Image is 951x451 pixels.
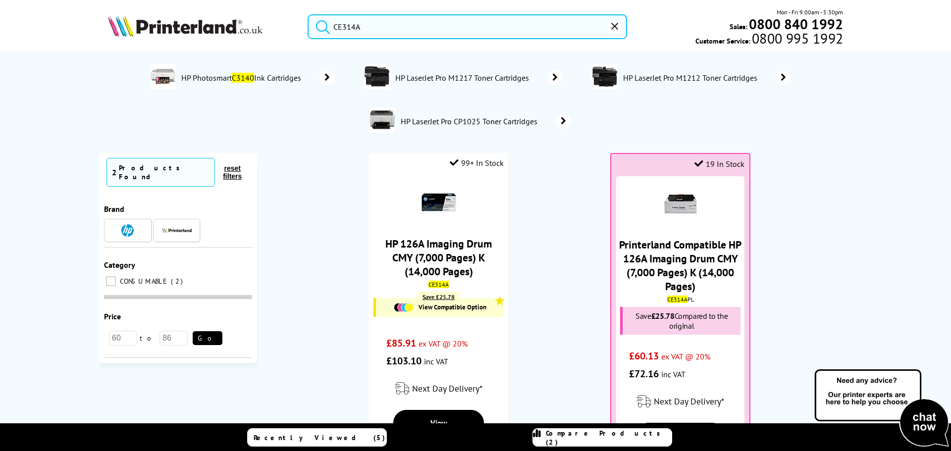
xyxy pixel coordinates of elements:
img: HP [121,224,134,237]
span: inc VAT [424,356,448,366]
img: PhotosmartC3100-conspage.jpg [151,64,175,89]
span: £72.16 [629,367,659,380]
span: inc VAT [661,369,686,379]
span: HP LaserJet Pro CP1025 Toner Cartridges [400,116,541,126]
button: reset filters [215,164,250,181]
span: View [430,418,447,428]
span: View Compatible Option [419,303,486,311]
span: 2 [171,277,185,286]
mark: C3140 [232,73,254,83]
div: 99+ In Stock [450,158,504,168]
a: View Compatible Option [381,303,499,312]
span: Sales: [730,22,747,31]
span: 2 [112,167,116,177]
img: 30331025-small.jpg [663,186,698,221]
span: 0800 995 1992 [750,34,843,43]
a: Printerland Compatible HP 126A Imaging Drum CMY (7,000 Pages) K (14,000 Pages) [619,238,741,293]
span: Next Day Delivery* [412,383,482,394]
a: View [393,410,484,436]
div: PL [619,296,742,303]
span: Price [104,311,121,321]
mark: CE314A [667,296,687,303]
img: HP-126A-DrumUnit-Small.gif [422,185,456,220]
a: Printerland Logo [108,15,295,39]
img: CE841A-conspage.jpg [592,64,617,89]
span: HP LaserJet Pro M1217 Toner Cartridges [394,73,533,83]
a: HP LaserJet Pro CP1025 Toner Cartridges [400,108,571,135]
input: CONSUMABLE 2 [106,276,116,286]
input: 60 [109,331,137,346]
input: Search product or brand [308,14,627,39]
img: Cartridges [394,303,414,312]
span: Mon - Fri 9:00am - 5:30pm [777,7,843,17]
div: Products Found [119,163,210,181]
span: HP LaserJet Pro M1212 Toner Cartridges [622,73,761,83]
b: 0800 840 1992 [749,15,843,33]
mark: CE314A [428,281,449,288]
span: CONSUMABLE [117,277,170,286]
a: Compare Products (2) [532,428,672,447]
div: Save Compared to the original [620,307,740,335]
a: 0800 840 1992 [747,19,843,29]
img: CE844A-conspage.jpg [365,64,389,89]
span: Recently Viewed (5) [254,433,385,442]
span: Brand [104,204,124,214]
span: ex VAT @ 20% [419,339,468,349]
img: CE913A-conspage.jpg [370,108,395,133]
span: HP Photosmart Ink Cartridges [180,73,305,83]
a: HP 126A Imaging Drum CMY (7,000 Pages) K (14,000 Pages) [385,237,492,278]
span: £85.91 [386,337,416,350]
span: £103.10 [386,354,422,367]
span: £25.78 [651,311,675,321]
div: modal_delivery [373,375,504,402]
a: HP LaserJet Pro M1217 Toner Cartridges [394,64,563,91]
a: HP PhotosmartC3140Ink Cartridges [180,64,335,91]
span: Compare Products (2) [546,429,672,447]
a: Recently Viewed (5) [247,428,387,447]
span: Next Day Delivery* [654,396,724,407]
div: modal_delivery [616,388,744,415]
img: Printerland Logo [108,15,263,37]
img: Printerland [162,228,192,233]
a: HP LaserJet Pro M1212 Toner Cartridges [622,64,791,91]
a: View [635,423,726,449]
div: 19 In Stock [694,159,744,169]
button: Go [193,331,222,345]
span: £60.13 [629,350,659,362]
input: 86 [159,331,188,346]
img: Open Live Chat window [812,368,951,449]
span: to [137,334,159,343]
span: Customer Service: [695,34,843,46]
div: Save £25.78 [418,292,460,302]
span: ex VAT @ 20% [661,351,710,361]
span: Category [104,260,135,270]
